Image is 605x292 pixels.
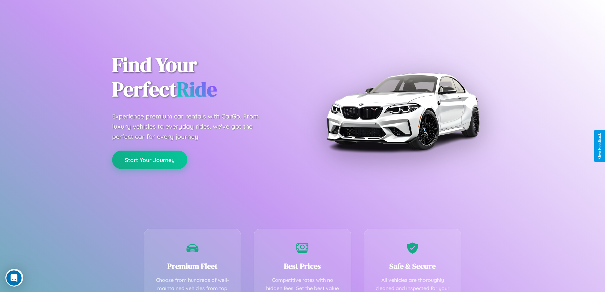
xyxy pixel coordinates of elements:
iframe: Intercom live chat discovery launcher [5,269,23,287]
h3: Best Prices [264,261,341,271]
button: Start Your Journey [112,151,187,169]
h3: Safe & Secure [374,261,452,271]
iframe: Intercom live chat [6,270,22,286]
div: Give Feedback [597,133,602,159]
p: Experience premium car rentals with CarGo. From luxury vehicles to everyday rides, we've got the ... [112,111,271,142]
span: Ride [177,75,217,103]
h3: Premium Fleet [154,261,232,271]
img: Premium BMW car rental vehicle [323,32,482,191]
h1: Find Your Perfect [112,53,293,102]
